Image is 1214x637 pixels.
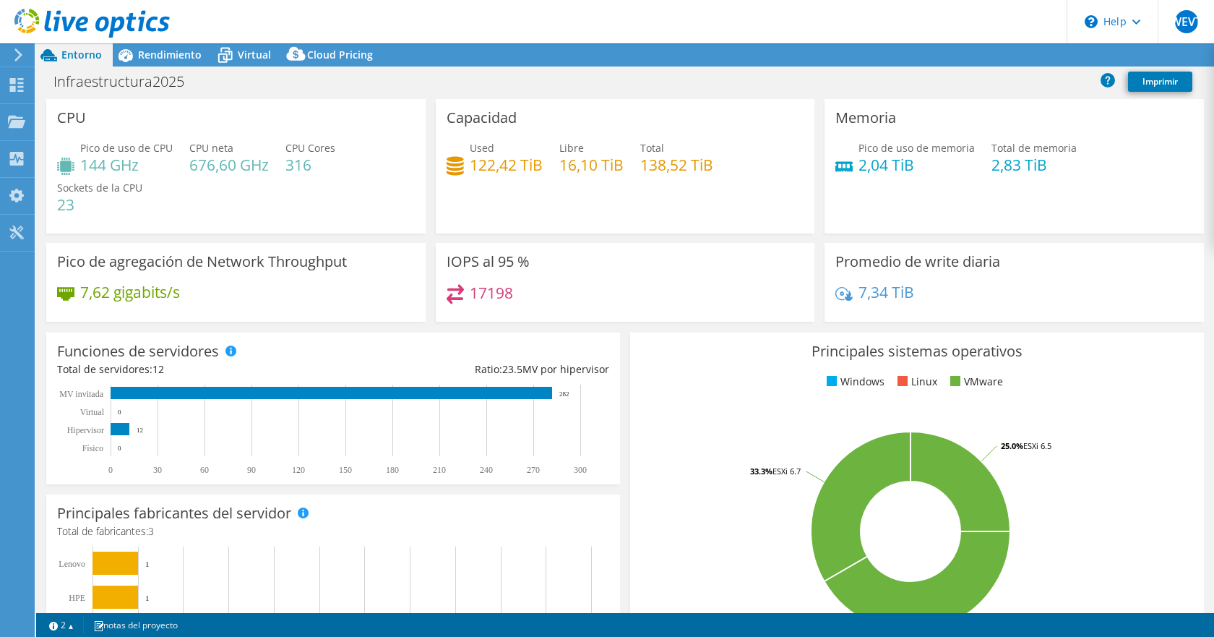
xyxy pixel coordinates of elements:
[285,141,335,155] span: CPU Cores
[559,390,569,398] text: 282
[574,465,587,475] text: 300
[238,48,271,61] span: Virtual
[80,284,180,300] h4: 7,62 gigabits/s
[1023,440,1051,451] tspan: ESXi 6.5
[858,157,975,173] h4: 2,04 TiB
[59,389,103,399] text: MV invitada
[333,362,609,377] div: Ratio: MV por hipervisor
[641,343,1193,359] h3: Principales sistemas operativos
[108,465,113,475] text: 0
[285,157,335,173] h4: 316
[57,110,86,126] h3: CPU
[189,141,233,155] span: CPU neta
[83,616,188,634] a: notas del proyecto
[67,425,104,435] text: Hipervisor
[433,465,446,475] text: 210
[57,181,142,194] span: Sockets de la CPU
[39,616,84,634] a: 2
[640,141,664,155] span: Total
[527,465,540,475] text: 270
[292,465,305,475] text: 120
[80,141,173,155] span: Pico de uso de CPU
[447,254,530,270] h3: IOPS al 95 %
[57,254,347,270] h3: Pico de agregación de Network Throughput
[57,343,219,359] h3: Funciones de servidores
[61,48,102,61] span: Entorno
[57,523,609,539] h4: Total de fabricantes:
[480,465,493,475] text: 240
[145,560,150,568] text: 1
[47,74,207,90] h1: Infraestructura2025
[470,157,543,173] h4: 122,42 TiB
[991,141,1077,155] span: Total de memoria
[1001,440,1023,451] tspan: 25.0%
[57,362,333,377] div: Total de servidores:
[69,593,85,603] text: HPE
[1085,15,1098,28] svg: \n
[835,110,896,126] h3: Memoria
[858,141,975,155] span: Pico de uso de memoria
[339,465,352,475] text: 150
[118,445,121,452] text: 0
[640,157,713,173] h4: 138,52 TiB
[152,362,164,376] span: 12
[470,285,513,301] h4: 17198
[200,465,209,475] text: 60
[502,362,522,376] span: 23.5
[137,427,143,434] text: 12
[80,407,105,417] text: Virtual
[59,559,85,569] text: Lenovo
[82,443,103,453] tspan: Físico
[57,505,291,521] h3: Principales fabricantes del servidor
[991,157,1077,173] h4: 2,83 TiB
[307,48,373,61] span: Cloud Pricing
[118,409,121,416] text: 0
[1175,10,1198,33] span: WEVT
[559,157,624,173] h4: 16,10 TiB
[148,524,154,538] span: 3
[145,594,150,602] text: 1
[947,374,1003,390] li: VMware
[835,254,1000,270] h3: Promedio de write diaria
[1128,72,1192,92] a: Imprimir
[559,141,584,155] span: Libre
[823,374,884,390] li: Windows
[386,465,399,475] text: 180
[57,197,142,213] h4: 23
[470,141,494,155] span: Used
[447,110,517,126] h3: Capacidad
[858,284,914,300] h4: 7,34 TiB
[80,157,173,173] h4: 144 GHz
[750,466,772,476] tspan: 33.3%
[247,465,256,475] text: 90
[138,48,202,61] span: Rendimiento
[153,465,162,475] text: 30
[189,157,269,173] h4: 676,60 GHz
[772,466,801,476] tspan: ESXi 6.7
[894,374,937,390] li: Linux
